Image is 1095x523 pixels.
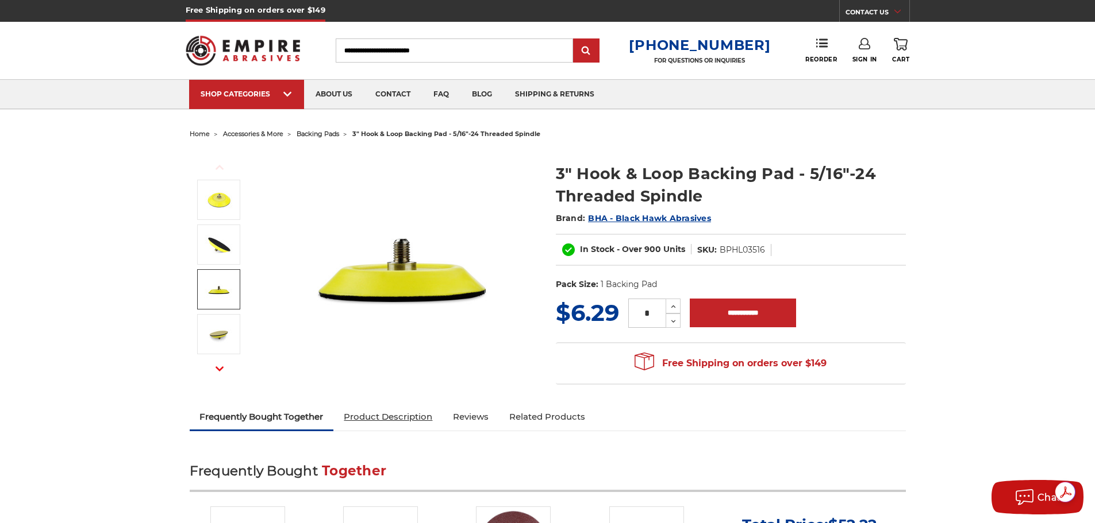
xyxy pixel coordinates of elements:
[663,244,685,254] span: Units
[304,80,364,109] a: about us
[697,244,717,256] dt: SKU:
[201,90,293,98] div: SHOP CATEGORIES
[206,357,233,381] button: Next
[333,404,443,429] a: Product Description
[805,56,837,63] span: Reorder
[186,28,301,73] img: Empire Abrasives
[805,38,837,63] a: Reorder
[352,130,540,138] span: 3" hook & loop backing pad - 5/16"-24 threaded spindle
[205,185,233,214] img: 3-inch Hook & Loop Backing Pad with 5/16"-24 Threaded Spindle for precise and durable sanding too...
[322,463,386,479] span: Together
[644,244,661,254] span: 900
[992,480,1084,514] button: Chat
[846,6,909,22] a: CONTACT US
[190,404,334,429] a: Frequently Bought Together
[422,80,460,109] a: faq
[588,213,711,223] a: BHA - Black Hawk Abrasives
[892,56,909,63] span: Cart
[629,37,770,53] a: [PHONE_NUMBER]
[601,278,657,290] dd: 1 Backing Pad
[205,230,233,259] img: 3-inch Hook & Loop Sanding Pad with 5/16"-24 Threaded Spindle showcasing the contour design and s...
[852,56,877,63] span: Sign In
[556,278,598,290] dt: Pack Size:
[190,130,210,138] a: home
[499,404,595,429] a: Related Products
[635,352,827,375] span: Free Shipping on orders over $149
[556,162,906,207] h1: 3" Hook & Loop Backing Pad - 5/16"-24 Threaded Spindle
[206,155,233,180] button: Previous
[443,404,499,429] a: Reviews
[460,80,504,109] a: blog
[556,213,586,223] span: Brand:
[504,80,606,109] a: shipping & returns
[205,275,233,304] img: 3-inch Hook & Loop Detail Sanding Pad with 5/16"-24 Threaded Arbor for efficient power tool conne...
[364,80,422,109] a: contact
[617,244,642,254] span: - Over
[575,40,598,63] input: Submit
[288,150,518,380] img: 3-inch Hook & Loop Backing Pad with 5/16"-24 Threaded Spindle for precise and durable sanding too...
[720,244,765,256] dd: BPHL03516
[205,320,233,348] img: 3-inch DA Sander Backing Pad with 5/16"-24 Mandrel, highlighting the hook and loop sanding disc a...
[223,130,283,138] a: accessories & more
[629,57,770,64] p: FOR QUESTIONS OR INQUIRIES
[556,299,619,327] span: $6.29
[297,130,339,138] a: backing pads
[580,244,614,254] span: In Stock
[190,463,318,479] span: Frequently Bought
[892,38,909,63] a: Cart
[1038,492,1061,503] span: Chat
